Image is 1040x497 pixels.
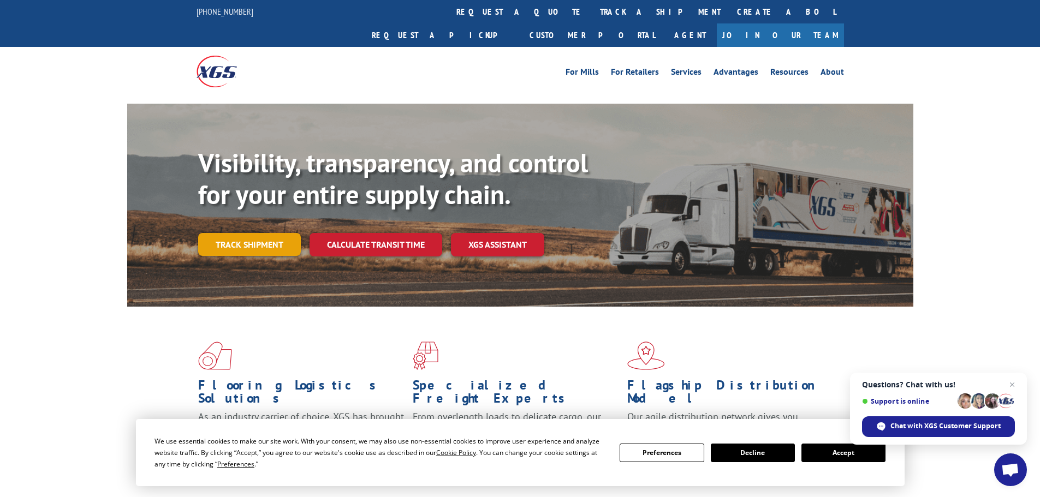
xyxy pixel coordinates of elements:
a: Resources [770,68,809,80]
p: From overlength loads to delicate cargo, our experienced staff knows the best way to move your fr... [413,410,619,459]
h1: Flooring Logistics Solutions [198,379,405,410]
a: Request a pickup [364,23,521,47]
span: Chat with XGS Customer Support [890,421,1001,431]
a: Advantages [714,68,758,80]
h1: Specialized Freight Experts [413,379,619,410]
span: Preferences [217,459,254,469]
h1: Flagship Distribution Model [627,379,834,410]
a: XGS ASSISTANT [451,233,544,256]
a: For Retailers [611,68,659,80]
div: Cookie Consent Prompt [136,419,905,486]
a: Join Our Team [717,23,844,47]
button: Preferences [620,444,704,462]
a: For Mills [566,68,599,80]
span: Questions? Chat with us! [862,380,1015,389]
span: Support is online [862,397,954,405]
div: Open chat [994,453,1027,486]
div: We use essential cookies to make our site work. With your consent, we may also use non-essential ... [154,435,607,470]
a: Agent [663,23,717,47]
span: Close chat [1006,378,1019,391]
a: Customer Portal [521,23,663,47]
button: Accept [801,444,886,462]
span: Cookie Policy [436,448,476,457]
a: About [821,68,844,80]
img: xgs-icon-flagship-distribution-model-red [627,342,665,370]
img: xgs-icon-total-supply-chain-intelligence-red [198,342,232,370]
a: Track shipment [198,233,301,256]
span: Our agile distribution network gives you nationwide inventory management on demand. [627,410,828,436]
a: Services [671,68,702,80]
button: Decline [711,444,795,462]
div: Chat with XGS Customer Support [862,416,1015,437]
a: Calculate transit time [310,233,442,256]
span: As an industry carrier of choice, XGS has brought innovation and dedication to flooring logistics... [198,410,404,449]
img: xgs-icon-focused-on-flooring-red [413,342,438,370]
a: [PHONE_NUMBER] [197,6,253,17]
b: Visibility, transparency, and control for your entire supply chain. [198,146,588,211]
